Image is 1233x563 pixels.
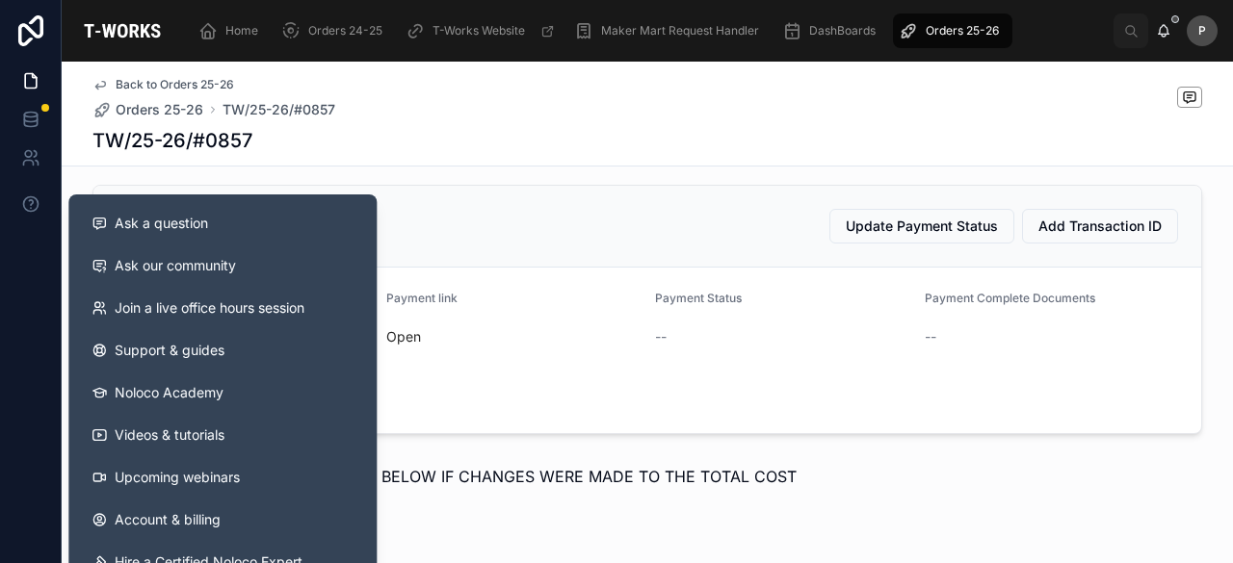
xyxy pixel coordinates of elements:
a: Orders 25-26 [893,13,1012,48]
span: Add Transaction ID [1038,217,1162,236]
a: Maker Mart Request Handler [568,13,773,48]
a: Ask our community [76,244,369,287]
span: Home [225,23,258,38]
span: REFRESH QUOTE USING THE BUTTON BELOW IF CHANGES WERE MADE TO THE TOTAL COST [92,467,797,486]
span: Join a live office hours session [115,298,304,318]
span: Orders 25-26 [926,23,999,38]
span: Support & guides [115,341,224,360]
a: Account & billing [76,499,369,541]
span: -- [925,327,936,346]
a: Noloco Academy [76,371,369,414]
a: Back to Orders 25-26 [92,77,234,92]
a: Open [386,328,421,345]
span: Payment Complete Documents [925,291,1095,305]
span: Payment link [386,291,458,305]
img: App logo [77,15,168,46]
span: P [1198,23,1206,38]
span: Videos & tutorials [115,425,224,445]
span: Update Payment Status [846,217,998,236]
a: T-Works Website [400,13,564,48]
button: Ask a question [76,202,369,244]
div: scrollable content [183,10,1114,52]
span: Maker Mart Request Handler [601,23,759,38]
span: DashBoards [809,23,876,38]
span: Account & billing [115,510,221,529]
h1: TW/25-26/#0857 [92,127,252,154]
span: T-Works Website [433,23,525,38]
span: Orders 25-26 [116,100,203,119]
a: Orders 25-26 [92,100,203,119]
span: Noloco Academy [115,383,223,402]
span: Orders 24-25 [308,23,382,38]
span: -- [655,327,667,346]
span: Ask our community [115,256,236,275]
a: TW/25-26/#0857 [223,100,335,119]
a: Join a live office hours session [76,287,369,329]
a: Upcoming webinars [76,456,369,499]
a: Home [193,13,272,48]
span: Back to Orders 25-26 [116,77,234,92]
span: Ask a question [115,214,208,233]
a: Orders 24-25 [275,13,396,48]
a: DashBoards [776,13,889,48]
span: Upcoming webinars [115,468,240,487]
a: Support & guides [76,329,369,371]
button: Update Payment Status [829,209,1014,243]
span: Payment Status [655,291,742,305]
a: Videos & tutorials [76,414,369,456]
button: Add Transaction ID [1022,209,1178,243]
